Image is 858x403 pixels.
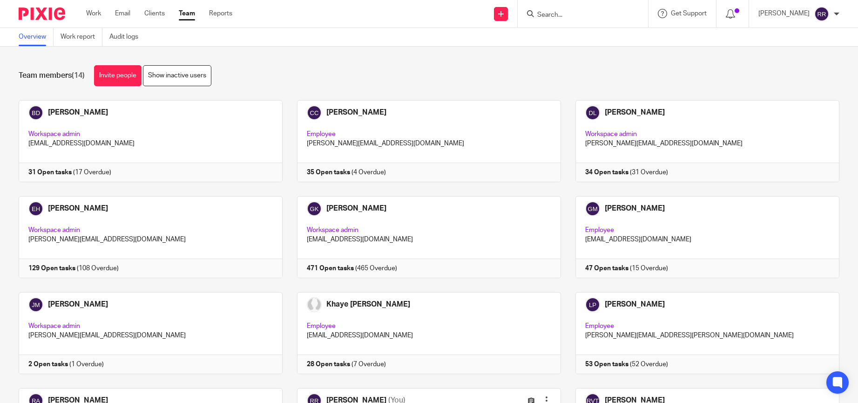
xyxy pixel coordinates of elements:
[209,9,232,18] a: Reports
[143,65,211,86] a: Show inactive users
[144,9,165,18] a: Clients
[94,65,142,86] a: Invite people
[758,9,810,18] p: [PERSON_NAME]
[814,7,829,21] img: svg%3E
[19,71,85,81] h1: Team members
[19,28,54,46] a: Overview
[536,11,620,20] input: Search
[86,9,101,18] a: Work
[109,28,145,46] a: Audit logs
[671,10,707,17] span: Get Support
[19,7,65,20] img: Pixie
[179,9,195,18] a: Team
[115,9,130,18] a: Email
[72,72,85,79] span: (14)
[61,28,102,46] a: Work report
